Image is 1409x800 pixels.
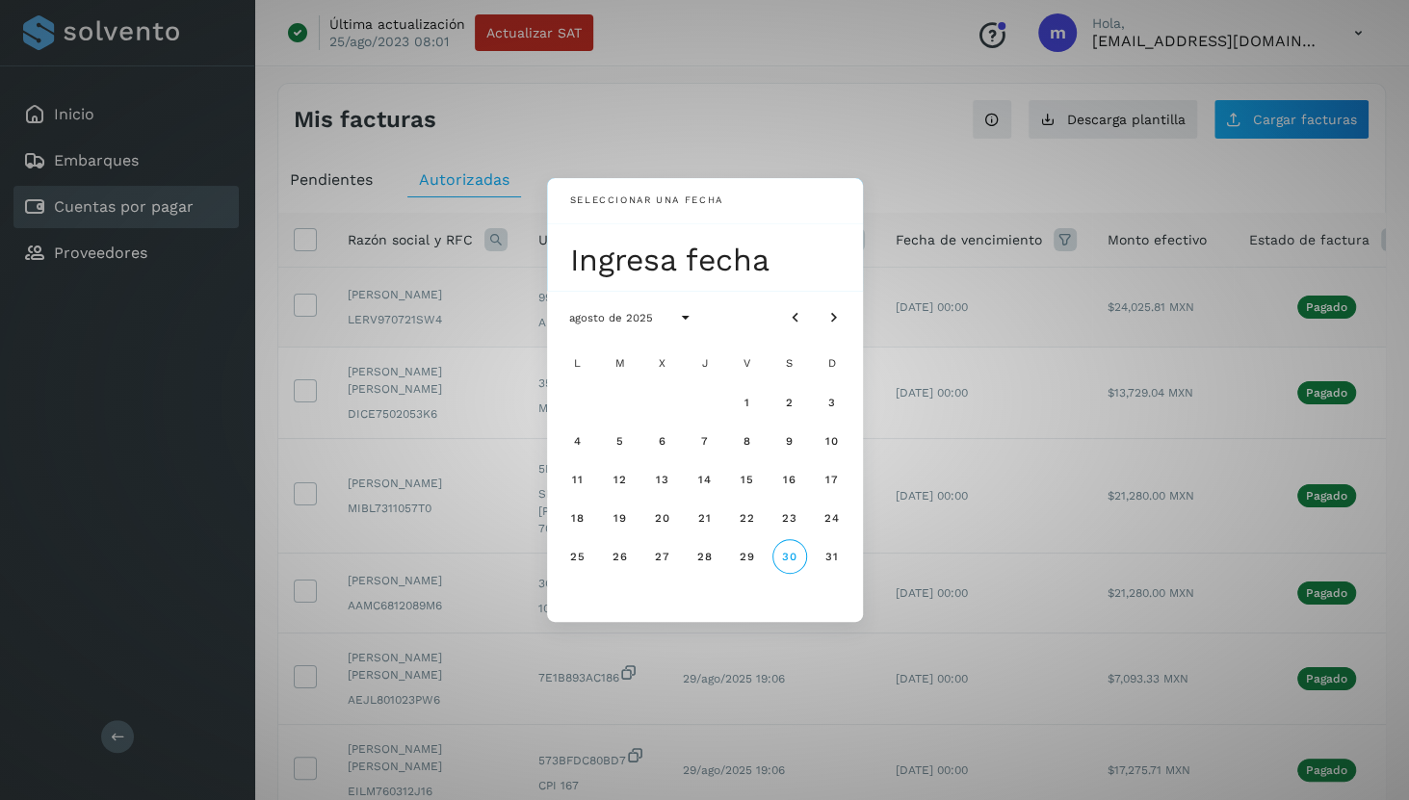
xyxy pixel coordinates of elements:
[823,511,840,525] span: 24
[603,424,638,458] button: martes, 5 de agosto de 2025
[817,300,851,335] button: Mes siguiente
[654,511,670,525] span: 20
[612,550,628,563] span: 26
[688,539,722,574] button: jueves, 28 de agosto de 2025
[696,550,713,563] span: 28
[570,241,851,279] div: Ingresa fecha
[815,424,849,458] button: domingo, 10 de agosto de 2025
[824,550,839,563] span: 31
[772,462,807,497] button: sábado, 16 de agosto de 2025
[613,511,627,525] span: 19
[739,550,755,563] span: 29
[553,300,668,335] button: agosto de 2025
[815,539,849,574] button: domingo, 31 de agosto de 2025
[668,300,703,335] button: Seleccionar año
[827,396,836,409] span: 3
[815,385,849,420] button: domingo, 3 de agosto de 2025
[730,462,765,497] button: viernes, 15 de agosto de 2025
[688,424,722,458] button: jueves, 7 de agosto de 2025
[601,345,639,383] div: M
[785,396,794,409] span: 2
[728,345,767,383] div: V
[686,345,724,383] div: J
[730,385,765,420] button: viernes, 1 de agosto de 2025
[743,434,751,448] span: 8
[603,539,638,574] button: martes, 26 de agosto de 2025
[688,501,722,535] button: jueves, 21 de agosto de 2025
[730,424,765,458] button: viernes, 8 de agosto de 2025
[815,501,849,535] button: domingo, 24 de agosto de 2025
[730,539,765,574] button: viernes, 29 de agosto de 2025
[654,550,670,563] span: 27
[643,345,682,383] div: X
[561,424,595,458] button: lunes, 4 de agosto de 2025
[569,550,586,563] span: 25
[615,434,624,448] span: 5
[655,473,669,486] span: 13
[772,539,807,574] button: Hoy, sábado, 30 de agosto de 2025
[813,345,851,383] div: D
[571,473,584,486] span: 11
[781,550,797,563] span: 30
[772,501,807,535] button: sábado, 23 de agosto de 2025
[824,434,839,448] span: 10
[603,462,638,497] button: martes, 12 de agosto de 2025
[559,345,597,383] div: L
[658,434,666,448] span: 6
[770,345,809,383] div: S
[561,501,595,535] button: lunes, 18 de agosto de 2025
[645,501,680,535] button: miércoles, 20 de agosto de 2025
[645,462,680,497] button: miércoles, 13 de agosto de 2025
[782,473,796,486] span: 16
[785,434,794,448] span: 9
[697,511,712,525] span: 21
[772,424,807,458] button: sábado, 9 de agosto de 2025
[815,462,849,497] button: domingo, 17 de agosto de 2025
[730,501,765,535] button: viernes, 22 de agosto de 2025
[561,539,595,574] button: lunes, 25 de agosto de 2025
[688,462,722,497] button: jueves, 14 de agosto de 2025
[645,424,680,458] button: miércoles, 6 de agosto de 2025
[700,434,709,448] span: 7
[824,473,839,486] span: 17
[570,194,723,208] div: Seleccionar una fecha
[772,385,807,420] button: sábado, 2 de agosto de 2025
[613,473,627,486] span: 12
[781,511,797,525] span: 23
[561,462,595,497] button: lunes, 11 de agosto de 2025
[568,311,653,324] span: agosto de 2025
[603,501,638,535] button: martes, 19 de agosto de 2025
[573,434,582,448] span: 4
[739,511,755,525] span: 22
[570,511,585,525] span: 18
[740,473,754,486] span: 15
[744,396,750,409] span: 1
[697,473,712,486] span: 14
[645,539,680,574] button: miércoles, 27 de agosto de 2025
[778,300,813,335] button: Mes anterior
